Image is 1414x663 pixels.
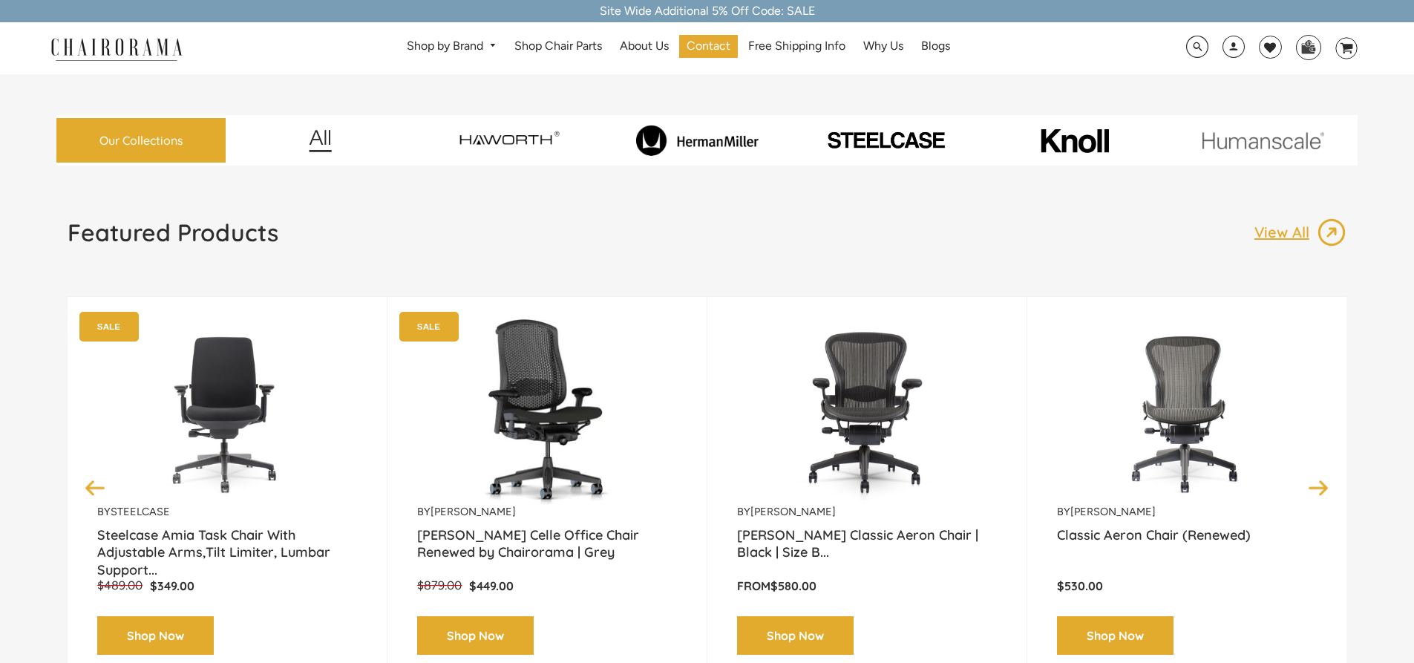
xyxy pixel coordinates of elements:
img: image_8_173eb7e0-7579-41b4-bc8e-4ba0b8ba93e8.png [606,125,788,156]
p: by [417,505,677,519]
a: Shop Now [97,616,214,656]
span: $879.00 [417,578,462,592]
span: $349.00 [150,578,194,593]
span: Free Shipping Info [748,39,845,54]
button: Next [1306,474,1332,500]
img: PHOTO-2024-07-09-00-53-10-removebg-preview.png [795,129,977,151]
a: Steelcase [111,505,170,518]
span: Contact [687,39,730,54]
img: Herman Miller Classic Aeron Chair | Black | Size B (Renewed) - chairorama [737,319,997,505]
a: Contact [679,35,738,58]
img: Herman Miller Celle Office Chair Renewed by Chairorama | Grey - chairorama [434,319,660,505]
a: Herman Miller Classic Aeron Chair | Black | Size B (Renewed) - chairorama Herman Miller Classic A... [737,319,997,505]
span: About Us [620,39,669,54]
span: $530.00 [1057,578,1103,593]
img: image_12.png [279,129,361,152]
p: From [737,578,997,594]
a: Herman Miller Celle Office Chair Renewed by Chairorama | Grey - chairorama Herman Miller Celle Of... [417,319,677,505]
p: by [737,505,997,519]
span: $580.00 [770,578,816,593]
img: image_10_1.png [1007,127,1142,154]
a: Classic Aeron Chair (Renewed) - chairorama Classic Aeron Chair (Renewed) - chairorama [1057,319,1317,505]
img: WhatsApp_Image_2024-07-12_at_16.23.01.webp [1297,36,1320,58]
h1: Featured Products [68,218,278,247]
text: SALE [417,321,440,331]
a: View All [1254,218,1346,247]
a: Shop Now [1057,616,1174,656]
span: $449.00 [469,578,514,593]
a: [PERSON_NAME] Classic Aeron Chair | Black | Size B... [737,526,997,564]
p: View All [1254,223,1317,242]
a: Shop by Brand [399,35,504,58]
span: $489.00 [97,578,143,592]
a: Shop Now [417,616,534,656]
a: Featured Products [68,218,278,259]
a: [PERSON_NAME] [431,505,516,518]
img: image_13.png [1317,218,1346,247]
a: Free Shipping Info [741,35,853,58]
button: Previous [82,474,108,500]
a: [PERSON_NAME] [750,505,836,518]
img: Classic Aeron Chair (Renewed) - chairorama [1057,319,1317,505]
a: Our Collections [56,118,226,163]
nav: DesktopNavigation [254,35,1103,62]
a: Shop Chair Parts [507,35,609,58]
img: image_7_14f0750b-d084-457f-979a-a1ab9f6582c4.png [418,119,600,162]
a: [PERSON_NAME] [1070,505,1156,518]
p: by [1057,505,1317,519]
span: Blogs [921,39,950,54]
p: by [97,505,357,519]
img: image_11.png [1172,131,1354,150]
a: Why Us [856,35,911,58]
span: Why Us [863,39,903,54]
a: Steelcase Amia Task Chair With Adjustable Arms,Tilt Limiter, Lumbar Support... [97,526,357,564]
a: Classic Aeron Chair (Renewed) [1057,526,1317,564]
a: About Us [612,35,676,58]
img: Amia Chair by chairorama.com [97,319,357,505]
a: Amia Chair by chairorama.com Renewed Amia Chair chairorama.com [97,319,357,505]
img: chairorama [42,36,191,62]
a: Blogs [914,35,958,58]
a: [PERSON_NAME] Celle Office Chair Renewed by Chairorama | Grey [417,526,677,564]
a: Shop Now [737,616,854,656]
text: SALE [97,321,120,331]
span: Shop Chair Parts [514,39,602,54]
